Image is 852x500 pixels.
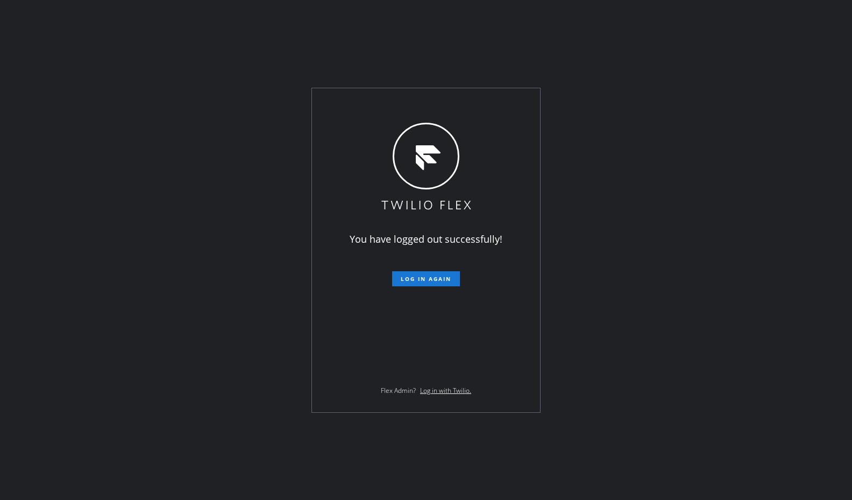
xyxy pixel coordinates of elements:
[350,233,502,245] span: You have logged out successfully!
[420,386,471,395] a: Log in with Twilio.
[401,275,451,283] span: Log in again
[392,271,460,286] button: Log in again
[381,386,416,395] span: Flex Admin?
